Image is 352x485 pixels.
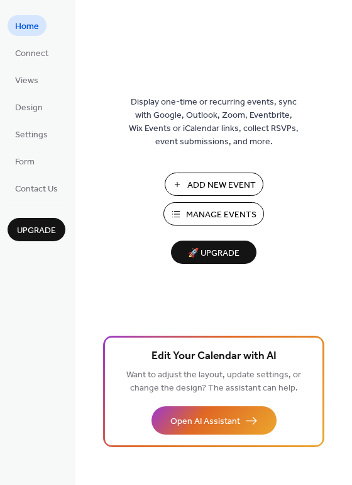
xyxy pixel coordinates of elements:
[15,20,39,33] span: Home
[8,218,65,241] button: Upgrade
[171,241,256,264] button: 🚀 Upgrade
[151,406,277,435] button: Open AI Assistant
[15,156,35,169] span: Form
[8,96,50,117] a: Design
[187,179,256,192] span: Add New Event
[8,42,56,63] a: Connect
[165,173,263,196] button: Add New Event
[17,224,56,237] span: Upgrade
[8,69,46,90] a: Views
[8,15,47,36] a: Home
[129,96,299,149] span: Display one-time or recurring events, sync with Google, Outlook, Zoom, Eventbrite, Wix Events or ...
[179,245,249,262] span: 🚀 Upgrade
[170,415,240,428] span: Open AI Assistant
[163,202,264,225] button: Manage Events
[8,178,65,198] a: Contact Us
[15,128,48,142] span: Settings
[186,208,256,222] span: Manage Events
[15,101,43,115] span: Design
[15,74,38,88] span: Views
[15,183,58,196] span: Contact Us
[126,367,301,397] span: Want to adjust the layout, update settings, or change the design? The assistant can help.
[8,151,42,171] a: Form
[8,123,55,144] a: Settings
[15,47,48,60] span: Connect
[151,348,277,365] span: Edit Your Calendar with AI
